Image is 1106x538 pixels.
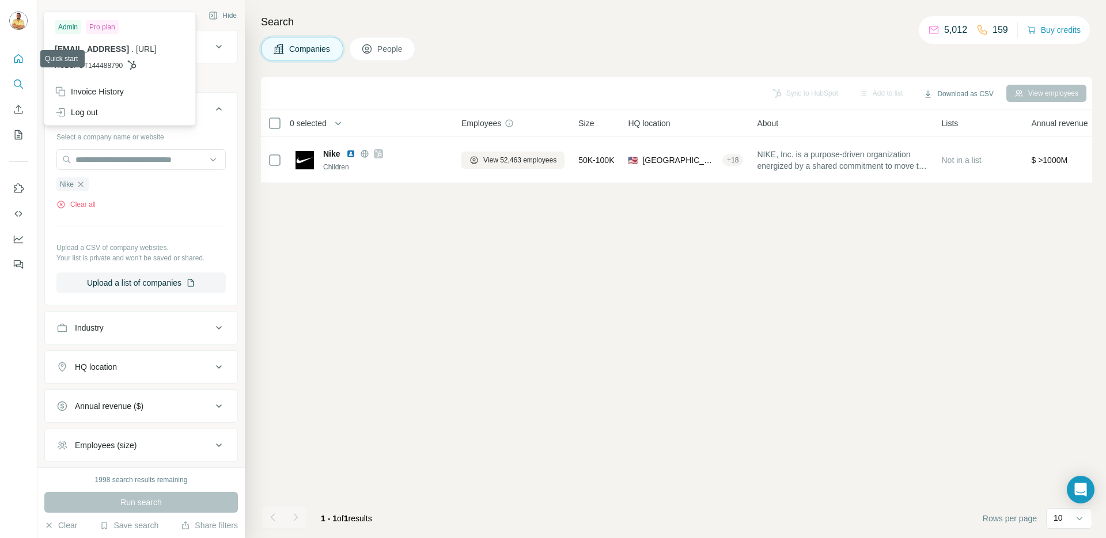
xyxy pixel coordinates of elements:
div: Pro plan [86,20,119,34]
span: of [337,514,344,523]
span: NIKE, Inc. is a purpose-driven organization energized by a shared commitment to move the world fo... [757,149,927,172]
div: HQ location [75,361,117,373]
img: Avatar [9,12,28,30]
div: Employees (size) [75,440,137,451]
span: [EMAIL_ADDRESS] [55,44,129,54]
div: Open Intercom Messenger [1067,476,1094,503]
span: . [131,44,134,54]
button: HQ location [45,353,237,381]
div: Invoice History [55,86,124,97]
p: 159 [993,23,1008,37]
span: $ >1000M [1031,156,1067,165]
p: Upload a CSV of company websites. [56,243,226,253]
span: [GEOGRAPHIC_DATA], [US_STATE] [642,154,718,166]
span: Employees [461,118,501,129]
button: Industry [45,314,237,342]
div: Select a company name or website [56,127,226,142]
span: Not in a list [941,156,981,165]
span: Companies [289,43,331,55]
span: 1 - 1 [321,514,337,523]
span: View 52,463 employees [483,155,556,165]
h4: Search [261,14,1092,30]
span: 50K-100K [578,154,614,166]
span: HUBSPOT144488790 [55,60,123,71]
button: Quick start [9,48,28,69]
div: Log out [55,107,98,118]
div: Children [323,162,448,172]
span: 🇺🇸 [628,154,638,166]
button: Clear [44,520,77,531]
span: 1 [344,514,349,523]
div: Industry [75,322,104,334]
span: People [377,43,404,55]
div: Annual revenue ($) [75,400,143,412]
span: Lists [941,118,958,129]
button: View 52,463 employees [461,151,565,169]
button: Annual revenue ($) [45,392,237,420]
div: New search [44,10,81,21]
span: [URL] [136,44,157,54]
div: 1998 search results remaining [95,475,188,485]
span: HQ location [628,118,670,129]
span: results [321,514,372,523]
button: Buy credits [1027,22,1081,38]
button: Upload a list of companies [56,272,226,293]
button: Search [9,74,28,94]
button: Dashboard [9,229,28,249]
button: Share filters [181,520,238,531]
span: Annual revenue [1031,118,1088,129]
button: Clear all [56,199,96,210]
p: 5,012 [944,23,967,37]
button: Use Surfe on LinkedIn [9,178,28,199]
img: LinkedIn logo [346,149,355,158]
button: Use Surfe API [9,203,28,224]
button: My lists [9,124,28,145]
p: 10 [1054,512,1063,524]
p: Your list is private and won't be saved or shared. [56,253,226,263]
button: Enrich CSV [9,99,28,120]
span: Size [578,118,594,129]
div: + 18 [722,155,743,165]
span: 0 selected [290,118,327,129]
button: Feedback [9,254,28,275]
div: Admin [55,20,81,34]
span: About [757,118,778,129]
span: Nike [323,148,340,160]
span: Nike [60,179,74,190]
button: Download as CSV [915,85,1001,103]
span: Rows per page [983,513,1037,524]
img: Logo of Nike [296,151,314,169]
button: Employees (size) [45,431,237,459]
button: Save search [100,520,158,531]
button: Hide [200,7,245,24]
